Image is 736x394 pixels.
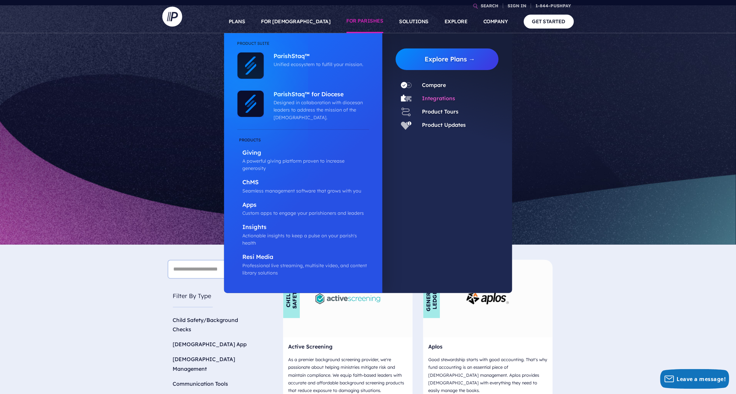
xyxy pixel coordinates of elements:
p: Designed in collaboration with diocesan leaders to address the mission of the [DEMOGRAPHIC_DATA]. [274,99,366,121]
a: FOR [DEMOGRAPHIC_DATA] [261,10,331,33]
p: Apps [243,201,369,209]
li: [DEMOGRAPHIC_DATA] App [168,337,267,352]
a: GET STARTED [524,15,574,28]
p: Professional live streaming, multisite video, and content library solutions [243,262,369,277]
a: Compare [422,82,446,88]
a: Integrations [422,95,455,102]
a: FOR PARISHES [347,10,383,33]
p: ChMS [243,179,369,187]
li: Communication Tools [168,376,267,391]
a: PLANS [229,10,245,33]
img: ParishStaq™ - Icon [237,52,264,79]
a: COMPANY [484,10,508,33]
h6: Aplos [429,343,547,353]
a: Integrations - Icon [396,93,417,104]
p: ParishStaq™ [274,52,366,61]
li: Product Suite [237,40,369,52]
a: ParishStaq™ Unified ecosystem to fulfill your mission. [264,52,366,68]
a: EXPLORE [445,10,468,33]
a: Resi Media Professional live streaming, multisite video, and content library solutions [237,253,369,276]
h5: Filter By Type [168,285,267,312]
div: General Ledger [423,279,440,318]
p: Giving [243,149,369,157]
a: Product Tours - Icon [396,107,417,117]
a: Compare - Icon [396,80,417,91]
div: Child Safety [283,279,300,318]
p: Actionable insights to keep a pulse on your parish's health [243,232,369,247]
a: Insights Actionable insights to keep a pulse on your parish's health [237,223,369,247]
a: ParishStaq™ for Diocese Designed in collaboration with diocesan leaders to address the mission of... [264,91,366,121]
p: A powerful giving platform proven to increase generosity [243,157,369,172]
img: Integrations - Icon [401,93,412,104]
a: SOLUTIONS [399,10,429,33]
img: Active Screening - Logo [315,293,380,304]
a: Explore Plans → [401,48,499,70]
li: [DEMOGRAPHIC_DATA] Management [168,352,267,376]
a: Apps Custom apps to engage your parishioners and leaders [237,201,369,217]
img: ParishStaq™ for Diocese - Icon [237,91,264,117]
p: Insights [243,223,369,232]
p: Resi Media [243,253,369,262]
img: Aplos - Logo [466,293,510,305]
img: Product Updates - Icon [401,120,412,130]
p: Seamless management software that grows with you [243,187,369,195]
p: Unified ecosystem to fulfill your mission. [274,61,366,68]
button: Leave a message! [660,369,729,389]
a: Giving A powerful giving platform proven to increase generosity [237,136,369,172]
a: ChMS Seamless management software that grows with you [237,179,369,195]
p: Custom apps to engage your parishioners and leaders [243,209,369,217]
img: Compare - Icon [401,80,412,91]
h6: Active Screening [288,343,407,353]
p: ParishStaq™ for Diocese [274,91,366,99]
img: Product Tours - Icon [401,107,412,117]
a: Product Updates [422,121,466,128]
span: Leave a message! [677,375,726,383]
a: Product Tours [422,108,459,115]
a: Product Updates - Icon [396,120,417,130]
li: Child Safety/Background Checks [168,313,267,337]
